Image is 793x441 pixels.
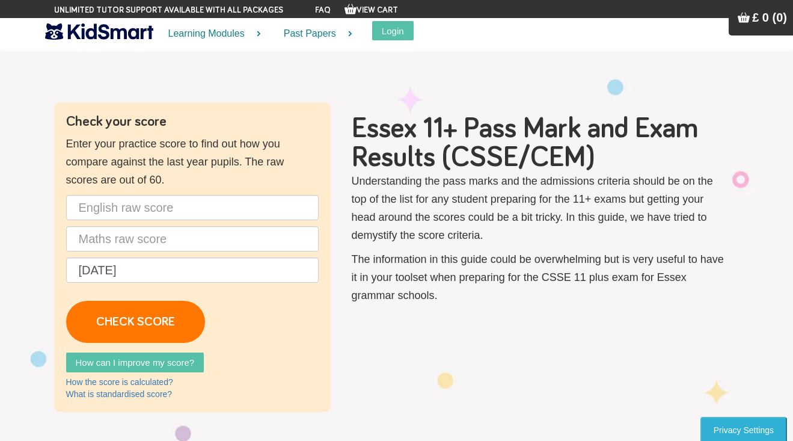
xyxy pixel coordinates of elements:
[738,11,750,23] img: Your items in the shopping basket
[344,3,357,15] img: Your items in the shopping basket
[66,377,173,387] a: How the score is calculated?
[352,172,727,244] p: Understanding the pass marks and the admissions criteria should be on the top of the list for any...
[372,21,414,40] button: Login
[344,6,398,14] a: View Cart
[66,353,204,372] a: How can I improve my score?
[66,135,319,189] p: Enter your practice score to find out how you compare against the last year pupils. The raw score...
[352,250,727,304] p: The information in this guide could be overwhelming but is very useful to have it in your toolset...
[66,114,319,129] h4: Check your score
[45,21,153,42] img: KidSmart logo
[269,18,360,50] a: Past Papers
[54,4,283,16] span: Unlimited tutor support available with all packages
[315,6,331,14] a: FAQ
[66,258,319,283] input: Date of birth (d/m/y) e.g. 27/12/2007
[752,11,787,24] span: £ 0 (0)
[66,301,205,343] a: CHECK SCORE
[153,18,269,50] a: Learning Modules
[66,195,319,220] input: English raw score
[352,114,727,172] h1: Essex 11+ Pass Mark and Exam Results (CSSE/CEM)
[66,389,173,399] a: What is standardised score?
[66,226,319,251] input: Maths raw score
